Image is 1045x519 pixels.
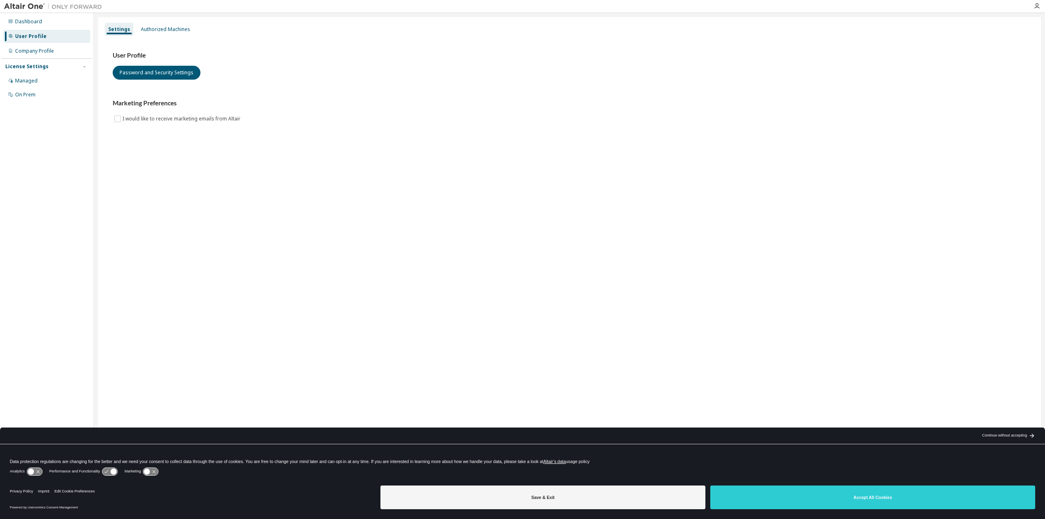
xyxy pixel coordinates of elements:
div: On Prem [15,91,36,98]
button: Password and Security Settings [113,66,200,80]
img: Altair One [4,2,106,11]
div: User Profile [15,33,47,40]
label: I would like to receive marketing emails from Altair [122,114,242,124]
div: License Settings [5,63,49,70]
div: Authorized Machines [141,26,190,33]
h3: User Profile [113,51,1026,60]
div: Settings [108,26,130,33]
div: Dashboard [15,18,42,25]
h3: Marketing Preferences [113,99,1026,107]
div: Company Profile [15,48,54,54]
div: Managed [15,78,38,84]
